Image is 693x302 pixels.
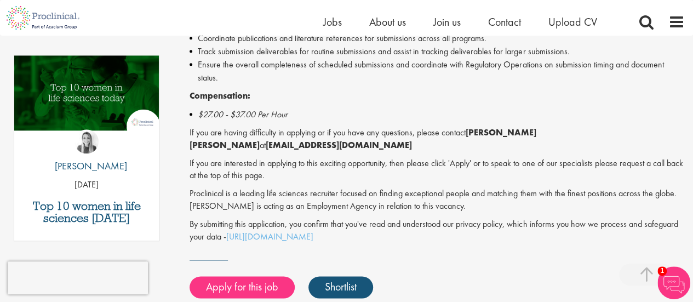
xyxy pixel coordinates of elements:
[190,90,250,101] strong: Compensation:
[190,127,685,152] p: If you are having difficulty in applying or if you have any questions, please contact at
[488,15,521,29] a: Contact
[190,187,685,213] p: Proclinical is a leading life sciences recruiter focused on finding exceptional people and matchi...
[47,129,127,179] a: Hannah Burke [PERSON_NAME]
[198,109,288,120] em: $27.00 - $37.00 Per Hour
[190,276,295,298] a: Apply for this job
[433,15,461,29] a: Join us
[226,231,313,242] a: [URL][DOMAIN_NAME]
[308,276,373,298] a: Shortlist
[14,55,159,152] a: Link to a post
[14,55,159,130] img: Top 10 women in life sciences today
[190,127,536,151] strong: [PERSON_NAME] [PERSON_NAME]
[190,218,685,243] p: By submitting this application, you confirm that you've read and understood our privacy policy, w...
[323,15,342,29] a: Jobs
[190,32,685,45] li: Coordinate publications and literature references for submissions across all programs.
[657,266,690,299] img: Chatbot
[190,45,685,58] li: Track submission deliverables for routine submissions and assist in tracking deliverables for lar...
[548,15,597,29] a: Upload CV
[266,139,412,151] strong: [EMAIL_ADDRESS][DOMAIN_NAME]
[8,261,148,294] iframe: reCAPTCHA
[190,157,685,183] p: If you are interested in applying to this exciting opportunity, then please click 'Apply' or to s...
[75,129,99,153] img: Hannah Burke
[14,179,159,191] p: [DATE]
[20,200,153,224] a: Top 10 women in life sciences [DATE]
[657,266,667,276] span: 1
[190,58,685,84] li: Ensure the overall completeness of scheduled submissions and coordinate with Regulatory Operation...
[47,159,127,173] p: [PERSON_NAME]
[369,15,406,29] a: About us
